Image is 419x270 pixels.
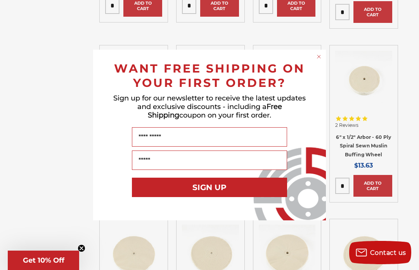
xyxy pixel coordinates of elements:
span: Free Shipping [148,102,282,119]
button: SIGN UP [132,178,287,197]
button: Close dialog [315,53,323,61]
div: Get 10% OffClose teaser [8,251,79,270]
button: Close teaser [78,244,85,252]
span: Contact us [370,249,406,256]
span: WANT FREE SHIPPING ON YOUR FIRST ORDER? [114,61,305,90]
button: Contact us [349,241,411,264]
span: Get 10% Off [23,256,64,265]
span: Sign up for our newsletter to receive the latest updates and exclusive discounts - including a co... [113,94,306,119]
